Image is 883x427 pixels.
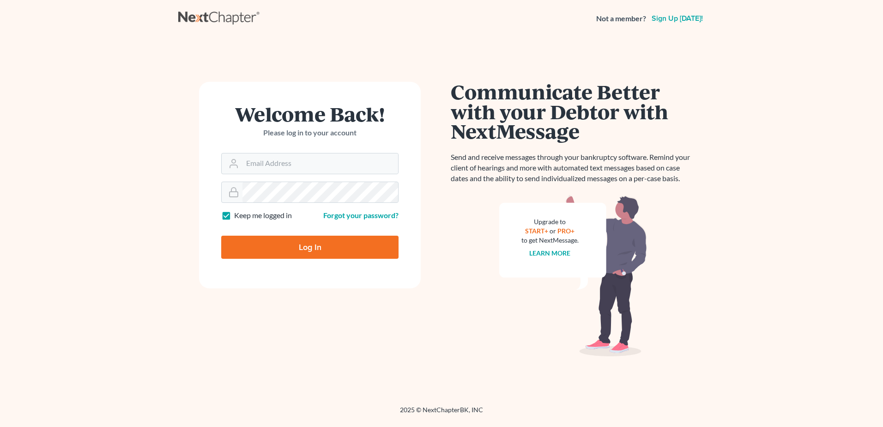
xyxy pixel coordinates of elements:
[530,249,571,257] a: Learn more
[650,15,705,22] a: Sign up [DATE]!
[499,195,647,357] img: nextmessage_bg-59042aed3d76b12b5cd301f8e5b87938c9018125f34e5fa2b7a6b67550977c72.svg
[521,217,579,226] div: Upgrade to
[323,211,399,220] a: Forgot your password?
[526,227,549,235] a: START+
[451,152,696,184] p: Send and receive messages through your bankruptcy software. Remind your client of hearings and mo...
[178,405,705,422] div: 2025 © NextChapterBK, INC
[221,104,399,124] h1: Welcome Back!
[451,82,696,141] h1: Communicate Better with your Debtor with NextMessage
[221,236,399,259] input: Log In
[550,227,556,235] span: or
[596,13,646,24] strong: Not a member?
[221,128,399,138] p: Please log in to your account
[234,210,292,221] label: Keep me logged in
[521,236,579,245] div: to get NextMessage.
[558,227,575,235] a: PRO+
[242,153,398,174] input: Email Address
